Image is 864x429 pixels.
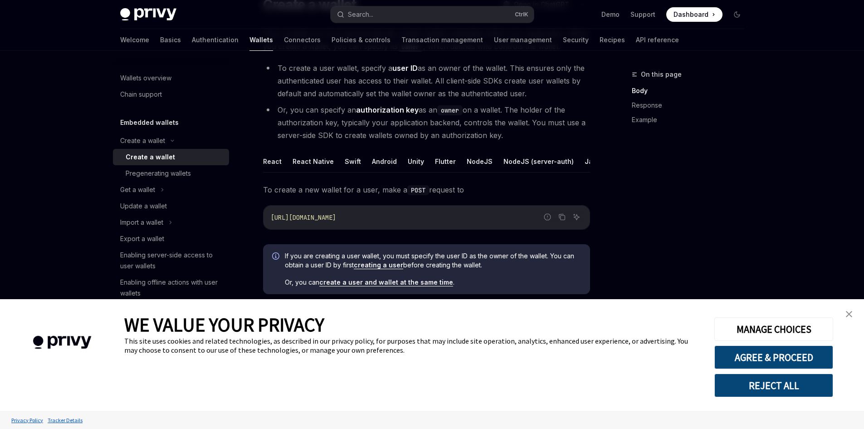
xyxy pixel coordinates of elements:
[636,29,679,51] a: API reference
[113,149,229,165] a: Create a wallet
[120,8,176,21] img: dark logo
[345,151,361,172] button: Swift
[124,313,324,336] span: WE VALUE YOUR PRIVACY
[263,183,590,196] span: To create a new wallet for a user, make a request to
[437,105,463,115] code: owner
[285,278,581,287] span: Or, you can .
[630,10,655,19] a: Support
[120,233,164,244] div: Export a wallet
[120,117,179,128] h5: Embedded wallets
[356,105,419,114] strong: authorization key
[120,29,149,51] a: Welcome
[126,168,191,179] div: Pregenerating wallets
[714,345,833,369] button: AGREE & PROCEED
[632,84,752,98] a: Body
[285,251,581,270] span: If you are creating a user wallet, you must specify the user ID as the owner of the wallet. You c...
[113,231,229,247] a: Export a wallet
[571,211,582,223] button: Ask AI
[120,201,167,212] div: Update a wallet
[284,29,321,51] a: Connectors
[600,29,625,51] a: Recipes
[840,305,858,323] a: close banner
[542,211,553,223] button: Report incorrect code
[120,217,163,228] div: Import a wallet
[372,151,397,172] button: Android
[674,10,708,19] span: Dashboard
[348,9,373,20] div: Search...
[272,252,281,261] svg: Info
[730,7,744,22] button: Toggle dark mode
[632,113,752,127] a: Example
[293,151,334,172] button: React Native
[45,412,85,428] a: Tracker Details
[666,7,722,22] a: Dashboard
[714,374,833,397] button: REJECT ALL
[120,277,224,299] div: Enabling offline actions with user wallets
[263,62,590,100] li: To create a user wallet, specify a as an owner of the wallet. This ensures only the authenticated...
[467,151,493,172] button: NodeJS
[160,29,181,51] a: Basics
[435,151,456,172] button: Flutter
[494,29,552,51] a: User management
[113,274,229,301] a: Enabling offline actions with user wallets
[271,213,336,222] span: [URL][DOMAIN_NAME]
[113,70,229,86] a: Wallets overview
[249,29,273,51] a: Wallets
[14,323,111,362] img: company logo
[113,165,229,182] a: Pregenerating wallets
[585,151,600,172] button: Java
[515,11,528,18] span: Ctrl K
[263,151,282,172] button: React
[263,104,590,142] li: Or, you can specify an as an on a wallet. The holder of the authorization key, typically your app...
[124,336,701,355] div: This site uses cookies and related technologies, as described in our privacy policy, for purposes...
[392,64,418,73] strong: user ID
[503,151,574,172] button: NodeJS (server-auth)
[192,29,239,51] a: Authentication
[632,98,752,113] a: Response
[401,29,483,51] a: Transaction management
[113,198,229,214] a: Update a wallet
[332,29,391,51] a: Policies & controls
[113,247,229,274] a: Enabling server-side access to user wallets
[601,10,620,19] a: Demo
[331,6,534,23] button: Search...CtrlK
[120,250,224,271] div: Enabling server-side access to user wallets
[120,73,171,84] div: Wallets overview
[407,185,429,195] code: POST
[354,261,403,269] a: creating a user
[120,89,162,100] div: Chain support
[120,184,155,195] div: Get a wallet
[120,135,165,146] div: Create a wallet
[113,86,229,103] a: Chain support
[126,152,175,163] div: Create a wallet
[641,69,682,80] span: On this page
[9,412,45,428] a: Privacy Policy
[408,151,424,172] button: Unity
[563,29,589,51] a: Security
[319,278,453,286] a: create a user and wallet at the same time
[846,311,852,317] img: close banner
[556,211,568,223] button: Copy the contents from the code block
[714,317,833,341] button: MANAGE CHOICES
